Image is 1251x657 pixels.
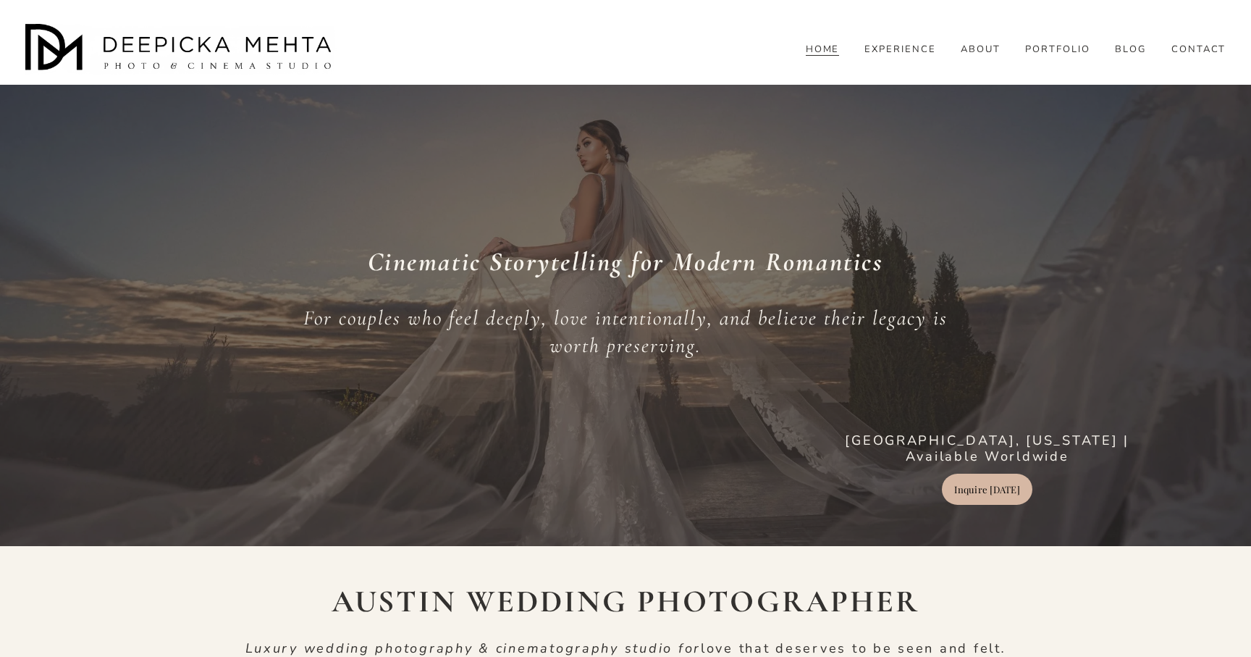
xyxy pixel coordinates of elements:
[368,246,884,277] em: Cinematic Storytelling for Modern Romantics
[1001,640,1006,657] em: .
[25,24,337,75] img: Austin Wedding Photographer - Deepicka Mehta Photography &amp; Cinematography
[1025,43,1090,57] a: PORTFOLIO
[842,433,1132,465] p: [GEOGRAPHIC_DATA], [US_STATE] | Available Worldwide
[1115,44,1146,56] span: BLOG
[204,641,1048,657] p: love that deserves to be seen and felt
[303,306,954,358] em: For couples who feel deeply, love intentionally, and believe their legacy is worth preserving.
[864,43,936,57] a: EXPERIENCE
[961,43,1001,57] a: ABOUT
[245,640,701,657] em: Luxury wedding photography & cinematography studio for
[1171,43,1226,57] a: CONTACT
[1115,43,1146,57] a: folder dropdown
[806,43,840,57] a: HOME
[942,474,1032,505] a: Inquire [DATE]
[332,582,919,620] strong: AUSTIN WEDDING PHOTOGRAPHER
